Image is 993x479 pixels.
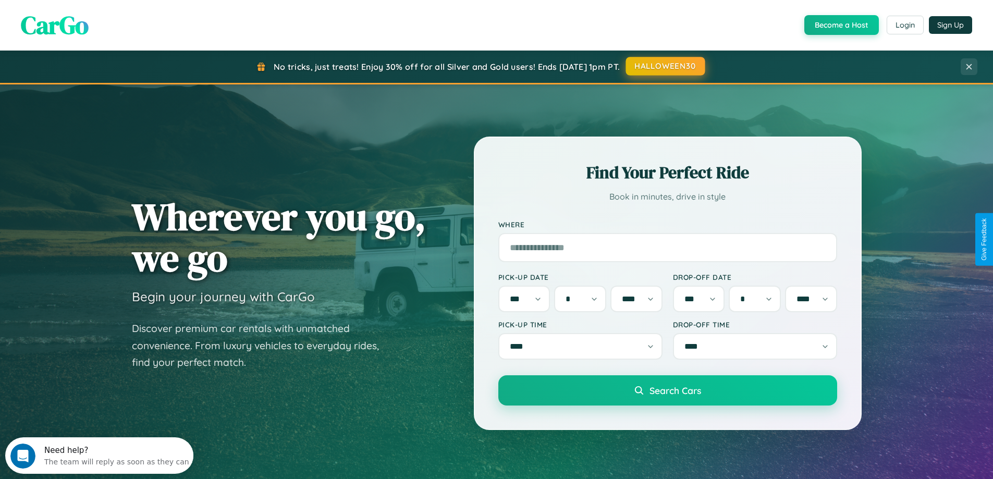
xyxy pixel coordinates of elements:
[39,9,184,17] div: Need help?
[39,17,184,28] div: The team will reply as soon as they can
[929,16,972,34] button: Sign Up
[626,57,705,76] button: HALLOWEEN30
[132,196,426,278] h1: Wherever you go, we go
[673,273,837,281] label: Drop-off Date
[5,437,193,474] iframe: Intercom live chat discovery launcher
[498,273,663,281] label: Pick-up Date
[980,218,988,261] div: Give Feedback
[673,320,837,329] label: Drop-off Time
[274,62,620,72] span: No tricks, just treats! Enjoy 30% off for all Silver and Gold users! Ends [DATE] 1pm PT.
[804,15,879,35] button: Become a Host
[4,4,194,33] div: Open Intercom Messenger
[132,320,393,371] p: Discover premium car rentals with unmatched convenience. From luxury vehicles to everyday rides, ...
[132,289,315,304] h3: Begin your journey with CarGo
[498,220,837,229] label: Where
[21,8,89,42] span: CarGo
[498,161,837,184] h2: Find Your Perfect Ride
[498,189,837,204] p: Book in minutes, drive in style
[649,385,701,396] span: Search Cars
[887,16,924,34] button: Login
[498,320,663,329] label: Pick-up Time
[10,444,35,469] iframe: Intercom live chat
[498,375,837,406] button: Search Cars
